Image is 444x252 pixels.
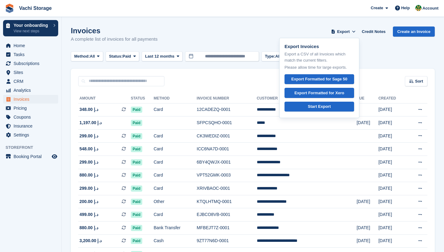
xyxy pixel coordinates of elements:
[14,77,50,86] span: CRM
[131,238,142,244] span: Paid
[415,5,422,11] img: Anete
[378,169,407,182] td: [DATE]
[285,43,354,50] p: Export Invoices
[378,94,407,104] th: Created
[14,23,50,27] p: Your onboarding
[265,53,275,59] span: Type:
[3,152,58,161] a: menu
[197,129,257,143] td: CK3WEDIZ-0001
[285,102,354,112] a: Start Export
[285,51,354,63] p: Export a CSV of all Invoices which match the current filters.
[131,225,142,231] span: Paid
[14,122,50,130] span: Insurance
[378,234,407,248] td: [DATE]
[154,129,197,143] td: Card
[79,133,98,139] span: 299.00 د.إ
[285,88,354,98] a: Export Formatted for Xero
[357,222,378,235] td: [DATE]
[3,77,58,86] a: menu
[197,94,257,104] th: Invoice Number
[197,103,257,116] td: 12CADEZQ-0001
[131,94,154,104] th: Status
[378,156,407,169] td: [DATE]
[357,234,378,248] td: [DATE]
[378,222,407,235] td: [DATE]
[154,234,197,248] td: Cash
[3,104,58,112] a: menu
[131,107,142,113] span: Paid
[378,143,407,156] td: [DATE]
[3,41,58,50] a: menu
[197,143,257,156] td: ICC6NA7D-0001
[330,26,357,37] button: Export
[79,159,98,165] span: 299.00 د.إ
[145,53,174,59] span: Last 12 months
[378,182,407,195] td: [DATE]
[90,53,95,59] span: All
[3,122,58,130] a: menu
[131,159,142,165] span: Paid
[3,113,58,121] a: menu
[131,120,142,126] span: Paid
[109,53,123,59] span: Status:
[3,20,58,36] a: Your onboarding View next steps
[14,41,50,50] span: Home
[378,116,407,130] td: [DATE]
[131,133,142,139] span: Paid
[357,195,378,208] td: [DATE]
[131,172,142,178] span: Paid
[154,156,197,169] td: Card
[393,26,435,37] a: Create an Invoice
[154,103,197,116] td: Card
[294,90,344,96] div: Export Formatted for Xero
[197,169,257,182] td: VPT52GMK-0003
[14,152,50,161] span: Booking Portal
[154,182,197,195] td: Card
[378,129,407,143] td: [DATE]
[422,5,438,11] span: Account
[3,131,58,139] a: menu
[142,51,183,62] button: Last 12 months
[154,195,197,208] td: Other
[197,234,257,248] td: 9ZT77N6D-0001
[197,208,257,222] td: EJBCO8VB-0001
[17,3,54,13] a: Vachi Storage
[79,211,98,218] span: 499.00 د.إ
[6,144,61,151] span: Storefront
[285,74,354,84] a: Export Formatted for Sage 50
[257,94,357,104] th: Customer
[79,106,98,113] span: 348.00 د.إ
[415,78,423,84] span: Sort
[154,143,197,156] td: Card
[14,28,50,34] p: View next steps
[3,86,58,95] a: menu
[79,185,98,192] span: 299.00 د.إ
[285,64,354,71] p: Please allow time for large exports.
[51,153,58,160] a: Preview store
[131,212,142,218] span: Paid
[14,104,50,112] span: Pricing
[357,116,378,130] td: [DATE]
[275,53,281,59] span: All
[14,68,50,77] span: Sites
[197,182,257,195] td: XRIVBAOC-0001
[14,86,50,95] span: Analytics
[3,95,58,104] a: menu
[197,195,257,208] td: KTQLHTMQ-0001
[14,95,50,104] span: Invoices
[197,156,257,169] td: 6BY4QWJX-0001
[14,59,50,68] span: Subscriptions
[14,50,50,59] span: Tasks
[79,172,98,178] span: 880.00 د.إ
[154,208,197,222] td: Card
[359,26,388,37] a: Credit Notes
[371,5,383,11] span: Create
[197,222,257,235] td: MFBEJT7Z-0001
[78,94,131,104] th: Amount
[291,76,347,82] div: Export Formatted for Sage 50
[308,104,331,110] div: Start Export
[106,51,139,62] button: Status: Paid
[3,68,58,77] a: menu
[79,225,98,231] span: 880.00 د.إ
[3,59,58,68] a: menu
